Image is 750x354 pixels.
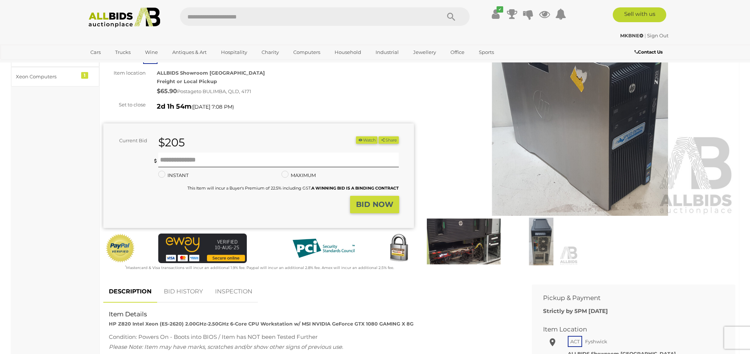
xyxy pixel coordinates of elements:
[644,33,646,38] span: |
[216,46,252,58] a: Hospitality
[98,69,151,77] div: Item location
[109,332,515,342] div: Condition: Powers On - Boots into BIOS / Item has NOT been Tested Further
[158,171,189,180] label: INSTANT
[157,88,177,95] strong: $65.90
[408,46,441,58] a: Jewellery
[288,46,325,58] a: Computers
[16,72,77,81] div: Xeon Computers
[191,104,234,110] span: ( )
[330,46,366,58] a: Household
[583,337,609,346] span: Fyshwick
[210,281,258,303] a: INSPECTION
[187,185,399,191] small: This Item will incur a Buyer's Premium of 22.5% including GST.
[425,16,736,216] img: HP Z820 Intel Xeon (E5-2620) 2.00GHz-2.50GHz 6-Core CPU Workstation w/ MSI NVIDIA GeForce GTX 108...
[257,46,284,58] a: Charity
[84,7,165,28] img: Allbids.com.au
[103,136,153,145] div: Current Bid
[356,136,377,144] button: Watch
[109,311,515,318] h2: Item Details
[157,102,191,110] strong: 2d 1h 54m
[474,46,499,58] a: Sports
[158,234,247,263] img: eWAY Payment Gateway
[543,307,608,314] b: Strictly by 5PM [DATE]
[86,46,106,58] a: Cars
[427,218,501,265] img: HP Z820 Intel Xeon (E5-2620) 2.00GHz-2.50GHz 6-Core CPU Workstation w/ MSI NVIDIA GeForce GTX 108...
[98,101,151,109] div: Set to close
[311,185,399,191] b: A WINNING BID IS A BINDING CONTRACT
[350,196,399,213] button: BID NOW
[105,234,135,263] img: Official PayPal Seal
[543,295,713,302] h2: Pickup & Payment
[379,136,399,144] button: Share
[109,343,343,350] span: Please Note: Item may have marks, scratches and/or show other signs of previous use.
[197,88,251,94] span: to BULIMBA, QLD, 4171
[157,86,414,97] div: Postage
[384,234,414,263] img: Secured by Rapid SSL
[167,46,211,58] a: Antiques & Art
[543,326,713,333] h2: Item Location
[490,7,501,21] a: ✔
[568,336,582,347] span: ACT
[140,46,163,58] a: Wine
[356,136,377,144] li: Watch this item
[497,6,503,13] i: ✔
[193,103,232,110] span: [DATE] 7:08 PM
[125,265,394,270] small: Mastercard & Visa transactions will incur an additional 1.9% fee. Paypal will incur an additional...
[433,7,470,26] button: Search
[157,78,217,84] strong: Freight or Local Pickup
[110,46,135,58] a: Trucks
[281,171,316,180] label: MAXIMUM
[635,48,664,56] a: Contact Us
[11,67,99,86] a: Xeon Computers 1
[157,70,265,76] strong: ALLBIDS Showroom [GEOGRAPHIC_DATA]
[647,33,668,38] a: Sign Out
[109,321,414,327] strong: HP Z820 Intel Xeon (E5-2620) 2.00GHz-2.50GHz 6-Core CPU Workstation w/ MSI NVIDIA GeForce GTX 108...
[356,200,393,209] strong: BID NOW
[635,49,663,55] b: Contact Us
[103,281,157,303] a: DESCRIPTION
[86,58,148,71] a: [GEOGRAPHIC_DATA]
[371,46,404,58] a: Industrial
[504,218,578,265] img: HP Z820 Intel Xeon (E5-2620) 2.00GHz-2.50GHz 6-Core CPU Workstation w/ MSI NVIDIA GeForce GTX 108...
[446,46,469,58] a: Office
[620,33,643,38] strong: MKBNE
[158,136,185,149] strong: $205
[158,281,208,303] a: BID HISTORY
[613,7,666,22] a: Sell with us
[287,234,360,263] img: PCI DSS compliant
[81,72,88,79] div: 1
[620,33,644,38] a: MKBNE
